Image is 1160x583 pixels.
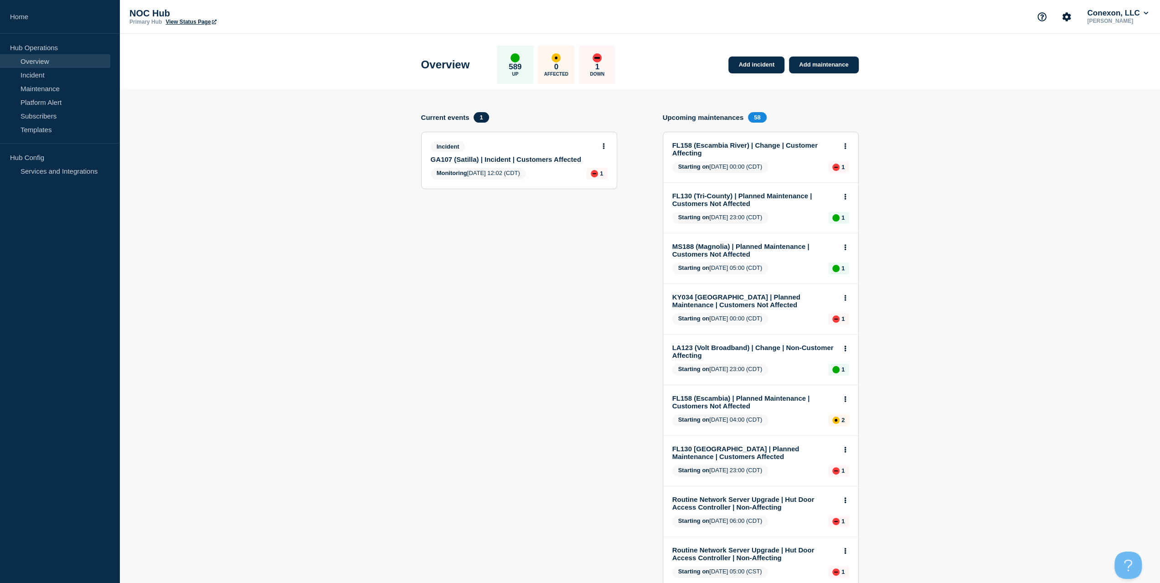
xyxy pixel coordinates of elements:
[672,414,768,426] span: [DATE] 04:00 (CDT)
[672,293,837,309] a: KY034 [GEOGRAPHIC_DATA] | Planned Maintenance | Customers Not Affected
[591,170,598,177] div: down
[789,57,858,73] a: Add maintenance
[832,467,840,475] div: down
[832,518,840,525] div: down
[510,53,520,62] div: up
[832,366,840,373] div: up
[832,315,840,323] div: down
[672,161,768,173] span: [DATE] 00:00 (CDT)
[672,192,837,207] a: FL130 (Tri-County) | Planned Maintenance | Customers Not Affected
[748,112,766,123] span: 58
[600,170,603,177] p: 1
[832,568,840,576] div: down
[590,72,604,77] p: Down
[672,495,837,511] a: Routine Network Server Upgrade | Hut Door Access Controller | Non-Affecting
[165,19,216,25] a: View Status Page
[672,516,768,527] span: [DATE] 06:00 (CDT)
[672,364,768,376] span: [DATE] 23:00 (CDT)
[544,72,568,77] p: Affected
[678,264,710,271] span: Starting on
[474,112,489,123] span: 1
[678,568,710,575] span: Starting on
[678,467,710,474] span: Starting on
[678,214,710,221] span: Starting on
[672,465,768,477] span: [DATE] 23:00 (CDT)
[1114,552,1142,579] iframe: Help Scout Beacon - Open
[841,518,845,525] p: 1
[431,141,465,152] span: Incident
[832,214,840,222] div: up
[672,242,837,258] a: MS188 (Magnolia) | Planned Maintenance | Customers Not Affected
[672,141,837,157] a: FL158 (Escambia River) | Change | Customer Affecting
[663,114,744,121] h4: Upcoming maintenances
[841,315,845,322] p: 1
[672,263,768,274] span: [DATE] 05:00 (CDT)
[678,366,710,372] span: Starting on
[678,517,710,524] span: Starting on
[672,445,837,460] a: FL130 [GEOGRAPHIC_DATA] | Planned Maintenance | Customers Affected
[841,366,845,373] p: 1
[437,170,467,176] span: Monitoring
[552,53,561,62] div: affected
[431,168,526,180] span: [DATE] 12:02 (CDT)
[678,416,710,423] span: Starting on
[841,467,845,474] p: 1
[421,58,470,71] h1: Overview
[509,62,521,72] p: 589
[832,164,840,171] div: down
[728,57,784,73] a: Add incident
[841,417,845,423] p: 2
[421,114,469,121] h4: Current events
[672,344,837,359] a: LA123 (Volt Broadband) | Change | Non-Customer Affecting
[672,546,837,562] a: Routine Network Server Upgrade | Hut Door Access Controller | Non-Affecting
[841,164,845,170] p: 1
[593,53,602,62] div: down
[841,214,845,221] p: 1
[129,19,162,25] p: Primary Hub
[672,313,768,325] span: [DATE] 00:00 (CDT)
[512,72,518,77] p: Up
[1057,7,1076,26] button: Account settings
[832,417,840,424] div: affected
[1032,7,1052,26] button: Support
[129,8,312,19] p: NOC Hub
[1085,18,1150,24] p: [PERSON_NAME]
[672,394,837,410] a: FL158 (Escambia) | Planned Maintenance | Customers Not Affected
[1085,9,1150,18] button: Conexon, LLC
[595,62,599,72] p: 1
[841,568,845,575] p: 1
[431,155,595,163] a: GA107 (Satilla) | Incident | Customers Affected
[841,265,845,272] p: 1
[554,62,558,72] p: 0
[672,566,768,578] span: [DATE] 05:00 (CST)
[678,163,710,170] span: Starting on
[672,212,768,224] span: [DATE] 23:00 (CDT)
[678,315,710,322] span: Starting on
[832,265,840,272] div: up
